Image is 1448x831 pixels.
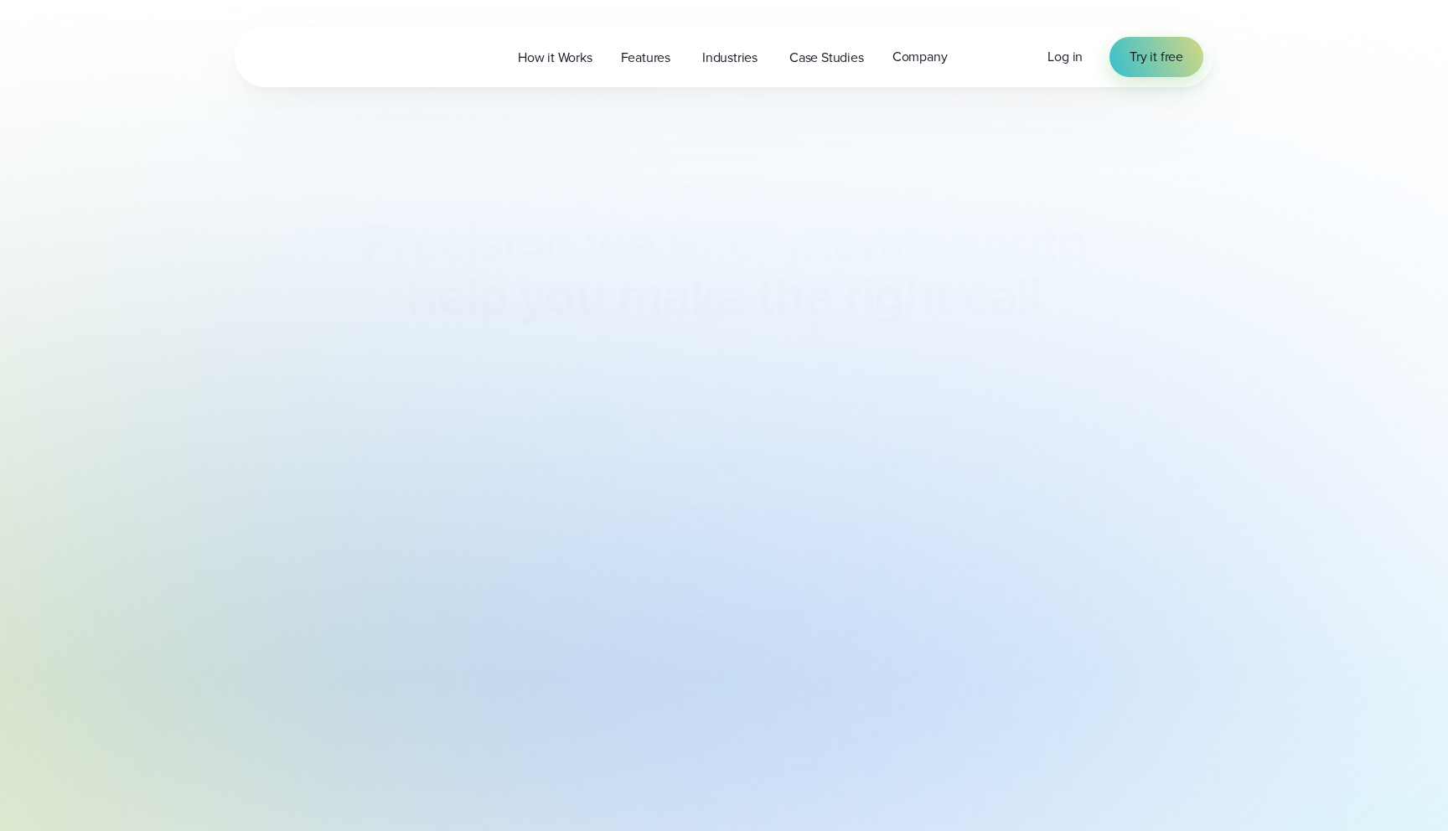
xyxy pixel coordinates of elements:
[621,48,670,68] span: Features
[1047,47,1083,67] a: Log in
[1047,47,1083,66] span: Log in
[892,47,948,67] span: Company
[518,48,592,68] span: How it Works
[702,48,758,68] span: Industries
[1109,37,1203,77] a: Try it free
[1130,47,1183,67] span: Try it free
[789,48,864,68] span: Case Studies
[775,40,878,75] a: Case Studies
[504,40,607,75] a: How it Works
